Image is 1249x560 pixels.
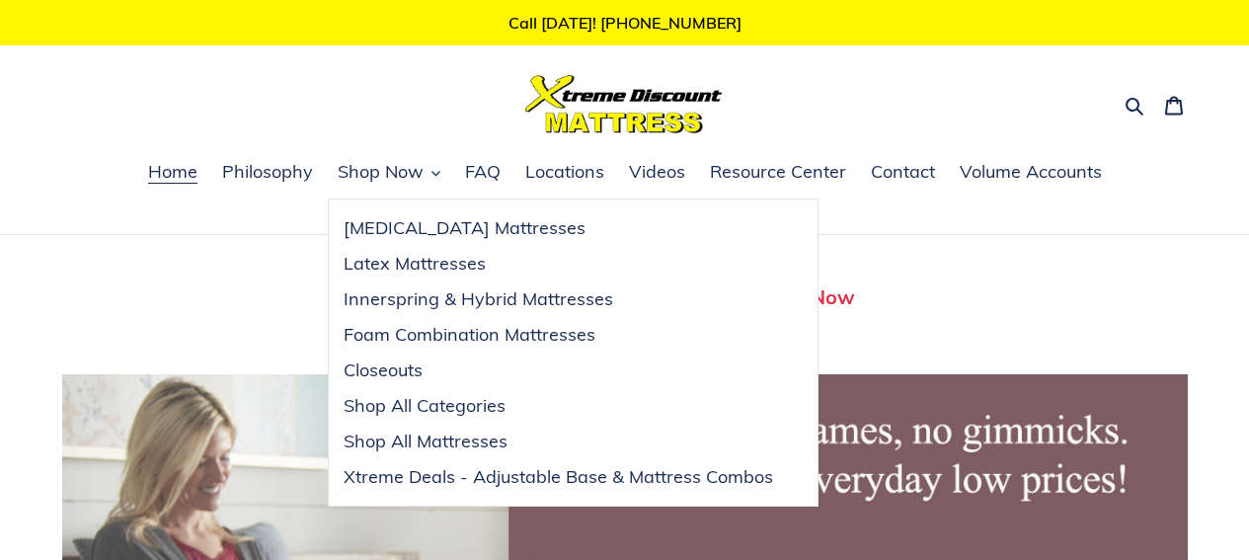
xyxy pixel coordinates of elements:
[138,158,207,188] a: Home
[338,160,424,184] span: Shop Now
[344,216,585,240] span: [MEDICAL_DATA] Mattresses
[344,359,423,382] span: Closeouts
[344,323,595,347] span: Foam Combination Mattresses
[465,160,501,184] span: FAQ
[328,158,450,188] button: Shop Now
[344,252,486,276] span: Latex Mattresses
[861,158,945,188] a: Contact
[329,459,788,495] a: Xtreme Deals - Adjustable Base & Mattress Combos
[148,160,197,184] span: Home
[710,160,846,184] span: Resource Center
[515,158,614,188] a: Locations
[329,281,788,317] a: Innerspring & Hybrid Mattresses
[212,158,323,188] a: Philosophy
[455,158,510,188] a: FAQ
[344,287,613,311] span: Innerspring & Hybrid Mattresses
[950,158,1112,188] a: Volume Accounts
[344,430,507,453] span: Shop All Mattresses
[329,353,788,388] a: Closeouts
[344,465,773,489] span: Xtreme Deals - Adjustable Base & Mattress Combos
[344,394,506,418] span: Shop All Categories
[329,246,788,281] a: Latex Mattresses
[700,158,856,188] a: Resource Center
[222,160,313,184] span: Philosophy
[525,75,723,133] img: Xtreme Discount Mattress
[329,210,788,246] a: [MEDICAL_DATA] Mattresses
[619,158,695,188] a: Videos
[960,160,1102,184] span: Volume Accounts
[329,388,788,424] a: Shop All Categories
[329,424,788,459] a: Shop All Mattresses
[629,160,685,184] span: Videos
[329,317,788,353] a: Foam Combination Mattresses
[871,160,935,184] span: Contact
[525,160,604,184] span: Locations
